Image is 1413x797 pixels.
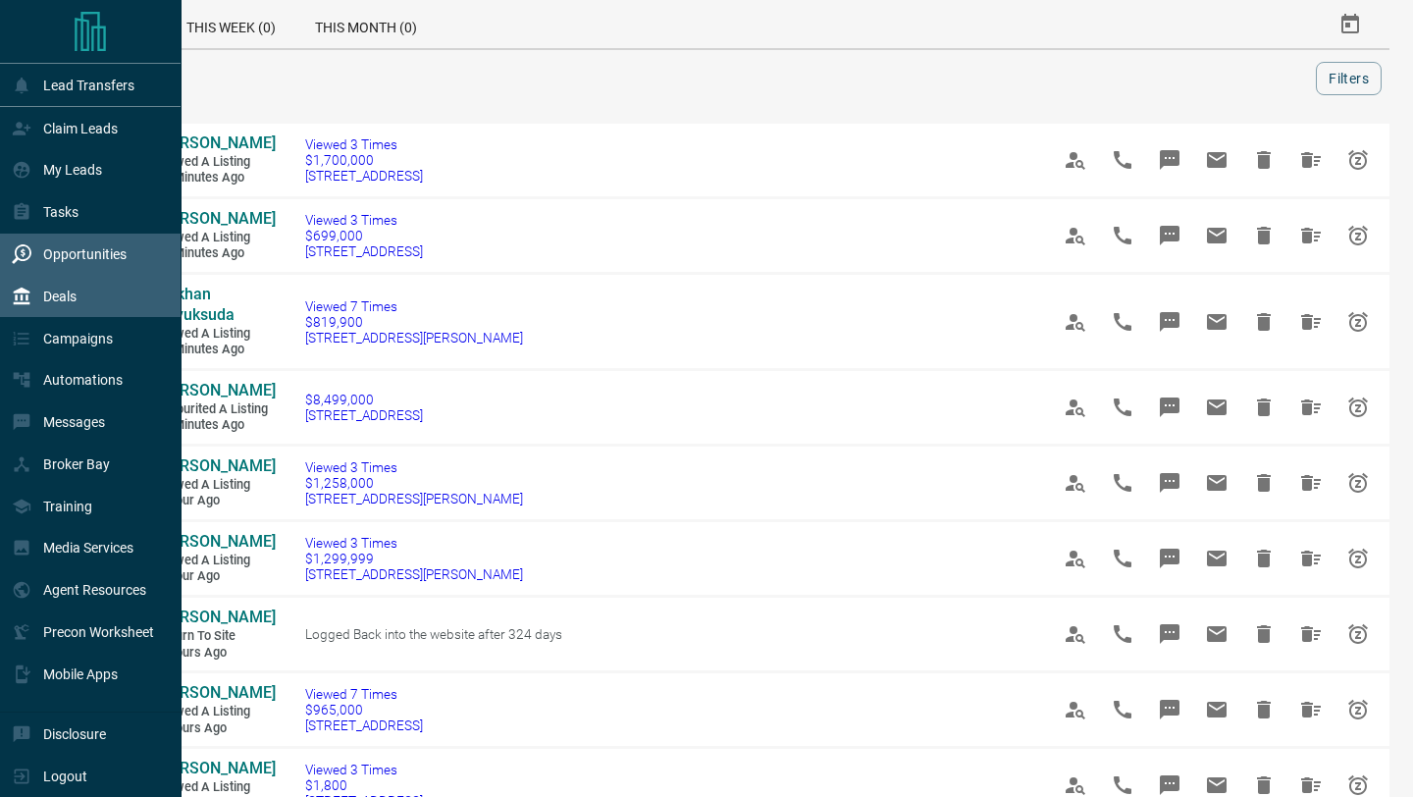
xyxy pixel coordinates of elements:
span: Message [1146,535,1193,582]
span: Hide All from Anisa Thomas [1287,535,1334,582]
a: Viewed 7 Times$819,900[STREET_ADDRESS][PERSON_NAME] [305,298,523,345]
a: [PERSON_NAME] [157,456,275,477]
span: [STREET_ADDRESS] [305,717,423,733]
span: Email [1193,535,1240,582]
span: $8,499,000 [305,392,423,407]
span: 38 minutes ago [157,342,275,358]
span: Viewed a Listing [157,326,275,343]
a: Gokhan Buyuksuda [157,285,275,326]
a: [PERSON_NAME] [157,683,275,704]
span: [STREET_ADDRESS] [305,407,423,423]
span: View Profile [1052,686,1099,733]
span: [PERSON_NAME] [157,759,276,777]
span: Message [1146,136,1193,184]
span: Snooze [1334,611,1382,658]
a: $8,499,000[STREET_ADDRESS] [305,392,423,423]
a: Viewed 3 Times$1,258,000[STREET_ADDRESS][PERSON_NAME] [305,459,523,506]
span: Call [1099,212,1146,259]
span: View Profile [1052,212,1099,259]
span: Hide [1240,686,1287,733]
span: Message [1146,611,1193,658]
span: Hide [1240,535,1287,582]
span: View Profile [1052,459,1099,506]
span: Gokhan Buyuksuda [157,285,235,324]
span: View Profile [1052,611,1099,658]
span: 1 hour ago [157,493,275,509]
span: Viewed 3 Times [305,762,423,777]
span: Hide All from Anisa Thomas [1287,459,1334,506]
span: Call [1099,686,1146,733]
span: Email [1193,459,1240,506]
span: Call [1099,136,1146,184]
span: [PERSON_NAME] [157,532,276,551]
span: Message [1146,298,1193,345]
span: [PERSON_NAME] [157,608,276,626]
a: Viewed 3 Times$1,700,000[STREET_ADDRESS] [305,136,423,184]
span: [PERSON_NAME] [157,133,276,152]
span: Snooze [1334,212,1382,259]
span: Message [1146,384,1193,431]
span: $1,299,999 [305,551,523,566]
a: [PERSON_NAME] [157,381,275,401]
span: Return to Site [157,628,275,645]
span: Email [1193,136,1240,184]
span: 2 hours ago [157,720,275,737]
span: Call [1099,384,1146,431]
span: Favourited a Listing [157,401,275,418]
a: [PERSON_NAME] [157,133,275,154]
span: Snooze [1334,686,1382,733]
div: This Month (0) [295,1,437,48]
span: Hide All from Robert Jones [1287,686,1334,733]
span: $819,900 [305,314,523,330]
span: Viewed a Listing [157,553,275,569]
span: Call [1099,535,1146,582]
span: [PERSON_NAME] [157,456,276,475]
span: Snooze [1334,136,1382,184]
span: Snooze [1334,459,1382,506]
span: Viewed a Listing [157,477,275,494]
span: 23 minutes ago [157,170,275,186]
span: Email [1193,686,1240,733]
span: Hide [1240,136,1287,184]
span: [PERSON_NAME] [157,683,276,702]
span: Email [1193,298,1240,345]
span: Snooze [1334,298,1382,345]
span: 25 minutes ago [157,245,275,262]
span: Hide [1240,384,1287,431]
span: Call [1099,459,1146,506]
span: Viewed 7 Times [305,686,423,702]
span: Snooze [1334,535,1382,582]
span: Viewed 3 Times [305,136,423,152]
span: Message [1146,212,1193,259]
a: [PERSON_NAME] [157,759,275,779]
span: $1,700,000 [305,152,423,168]
span: Hide All from Pavel Levin [1287,384,1334,431]
button: Select Date Range [1327,1,1374,48]
span: 2 hours ago [157,645,275,662]
span: $699,000 [305,228,423,243]
div: This Week (0) [167,1,295,48]
a: [PERSON_NAME] [157,532,275,553]
button: Filters [1316,62,1382,95]
span: Email [1193,384,1240,431]
span: Email [1193,611,1240,658]
span: [STREET_ADDRESS][PERSON_NAME] [305,491,523,506]
span: Hide [1240,212,1287,259]
span: Hide All from Gokhan Buyuksuda [1287,298,1334,345]
span: Hide [1240,611,1287,658]
span: [PERSON_NAME] [157,209,276,228]
span: 1 hour ago [157,568,275,585]
span: Viewed a Listing [157,704,275,720]
span: View Profile [1052,298,1099,345]
span: Viewed 3 Times [305,535,523,551]
span: Logged Back into the website after 324 days [305,626,562,642]
span: Hide All from Samantha Ho [1287,136,1334,184]
span: View Profile [1052,384,1099,431]
span: View Profile [1052,535,1099,582]
a: Viewed 3 Times$699,000[STREET_ADDRESS] [305,212,423,259]
span: Message [1146,459,1193,506]
span: Hide All from Daniel Norwood [1287,611,1334,658]
a: Viewed 3 Times$1,299,999[STREET_ADDRESS][PERSON_NAME] [305,535,523,582]
span: Viewed a Listing [157,779,275,796]
span: [STREET_ADDRESS] [305,243,423,259]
